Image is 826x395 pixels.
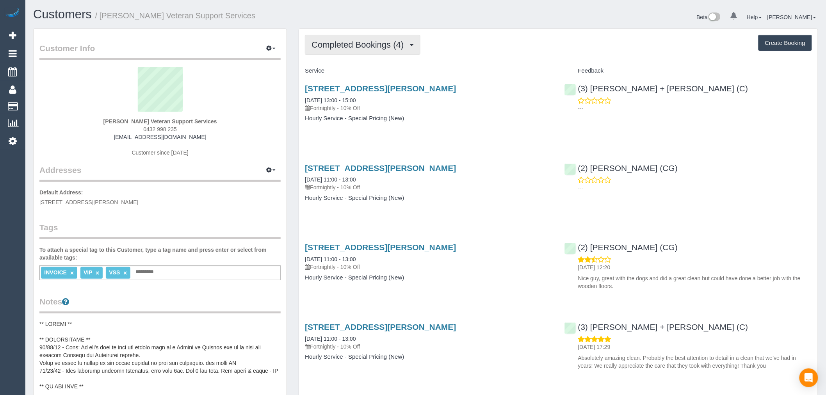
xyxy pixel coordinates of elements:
[564,164,678,173] a: (2) [PERSON_NAME] (CG)
[758,35,812,51] button: Create Booking
[305,104,552,112] p: Fortnightly - 10% Off
[109,269,120,276] span: VSS
[697,14,721,20] a: Beta
[39,43,281,60] legend: Customer Info
[123,270,127,276] a: ×
[305,343,552,351] p: Fortnightly - 10% Off
[305,35,420,55] button: Completed Bookings (4)
[578,343,812,351] p: [DATE] 17:29
[564,243,678,252] a: (2) [PERSON_NAME] (CG)
[39,296,281,313] legend: Notes
[84,269,92,276] span: VIP
[578,274,812,290] p: Nice guy, great with the dogs and did a great clean but could have done a better job with the woo...
[305,322,456,331] a: [STREET_ADDRESS][PERSON_NAME]
[143,126,177,132] span: 0432 998 235
[39,222,281,239] legend: Tags
[305,115,552,122] h4: Hourly Service - Special Pricing (New)
[305,263,552,271] p: Fortnightly - 10% Off
[578,105,812,112] p: ---
[114,134,206,140] a: [EMAIL_ADDRESS][DOMAIN_NAME]
[305,68,552,74] h4: Service
[305,256,356,262] a: [DATE] 11:00 - 13:00
[39,246,281,262] label: To attach a special tag to this Customer, type a tag name and press enter or select from availabl...
[747,14,762,20] a: Help
[95,11,256,20] small: / [PERSON_NAME] Veteran Support Services
[564,322,748,331] a: (3) [PERSON_NAME] + [PERSON_NAME] (C)
[132,149,189,156] span: Customer since [DATE]
[578,354,812,370] p: Absolutely amazing clean. Probably the best attention to detail in a clean that we’ve had in year...
[767,14,816,20] a: [PERSON_NAME]
[44,269,67,276] span: INVOICE
[305,183,552,191] p: Fortnightly - 10% Off
[799,368,818,387] div: Open Intercom Messenger
[5,8,20,19] img: Automaid Logo
[305,164,456,173] a: [STREET_ADDRESS][PERSON_NAME]
[708,12,721,23] img: New interface
[305,97,356,103] a: [DATE] 13:00 - 15:00
[305,274,552,281] h4: Hourly Service - Special Pricing (New)
[33,7,92,21] a: Customers
[312,40,408,50] span: Completed Bookings (4)
[564,84,748,93] a: (3) [PERSON_NAME] + [PERSON_NAME] (C)
[305,354,552,360] h4: Hourly Service - Special Pricing (New)
[578,263,812,271] p: [DATE] 12:20
[96,270,99,276] a: ×
[39,189,83,196] label: Default Address:
[70,270,74,276] a: ×
[305,243,456,252] a: [STREET_ADDRESS][PERSON_NAME]
[305,195,552,201] h4: Hourly Service - Special Pricing (New)
[39,199,139,205] span: [STREET_ADDRESS][PERSON_NAME]
[305,176,356,183] a: [DATE] 11:00 - 13:00
[305,84,456,93] a: [STREET_ADDRESS][PERSON_NAME]
[103,118,217,125] strong: [PERSON_NAME] Veteran Support Services
[578,184,812,192] p: ---
[564,68,812,74] h4: Feedback
[305,336,356,342] a: [DATE] 11:00 - 13:00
